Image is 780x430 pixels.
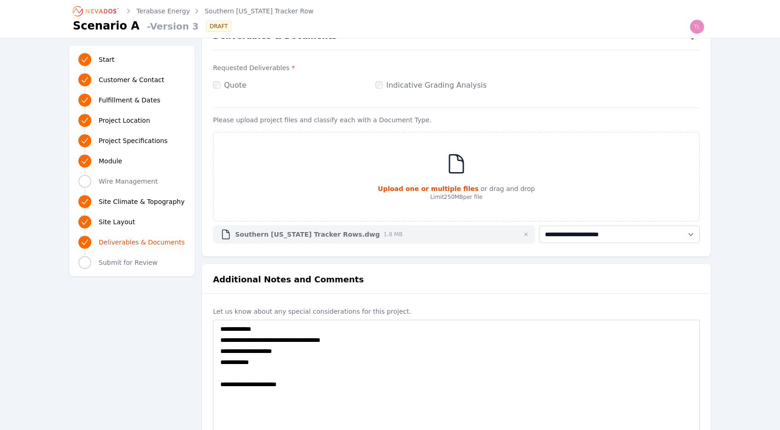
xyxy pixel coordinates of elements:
[99,156,122,166] span: Module
[99,55,114,64] span: Start
[136,6,190,16] a: Terabase Energy
[99,238,185,247] span: Deliverables & Documents
[99,96,160,105] span: Fulfillment & Dates
[378,185,479,192] strong: Upload one or multiple files
[213,307,700,316] label: Let us know about any special considerations for this project.
[99,75,164,84] span: Customer & Contact
[378,193,535,201] p: Limit 250MB per file
[99,258,158,267] span: Submit for Review
[78,51,185,271] nav: Progress
[213,115,700,132] div: Please upload project files and classify each with a Document Type.
[235,230,380,239] span: Southern [US_STATE] Tracker Rows.dwg
[213,273,364,286] h2: Additional Notes and Comments
[375,81,487,90] label: Indicative Grading Analysis
[99,217,135,227] span: Site Layout
[378,184,535,193] p: or drag and drop
[375,81,383,89] input: Indicative Grading Analysis
[99,116,150,125] span: Project Location
[213,81,247,90] label: Quote
[73,4,313,18] nav: Breadcrumb
[99,197,184,206] span: Site Climate & Topography
[205,6,313,16] a: Southern [US_STATE] Tracker Row
[99,136,168,145] span: Project Specifications
[384,231,402,238] span: 1.8 MB
[73,18,140,33] h1: Scenario A
[213,81,220,89] input: Quote
[99,177,158,186] span: Wire Management
[213,132,700,221] div: Upload one or multiple files or drag and dropLimit250MBper file
[213,63,700,72] label: Requested Deliverables
[143,20,199,33] span: - Version 3
[206,21,231,32] div: DRAFT
[690,19,704,34] img: tle@terabase.energy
